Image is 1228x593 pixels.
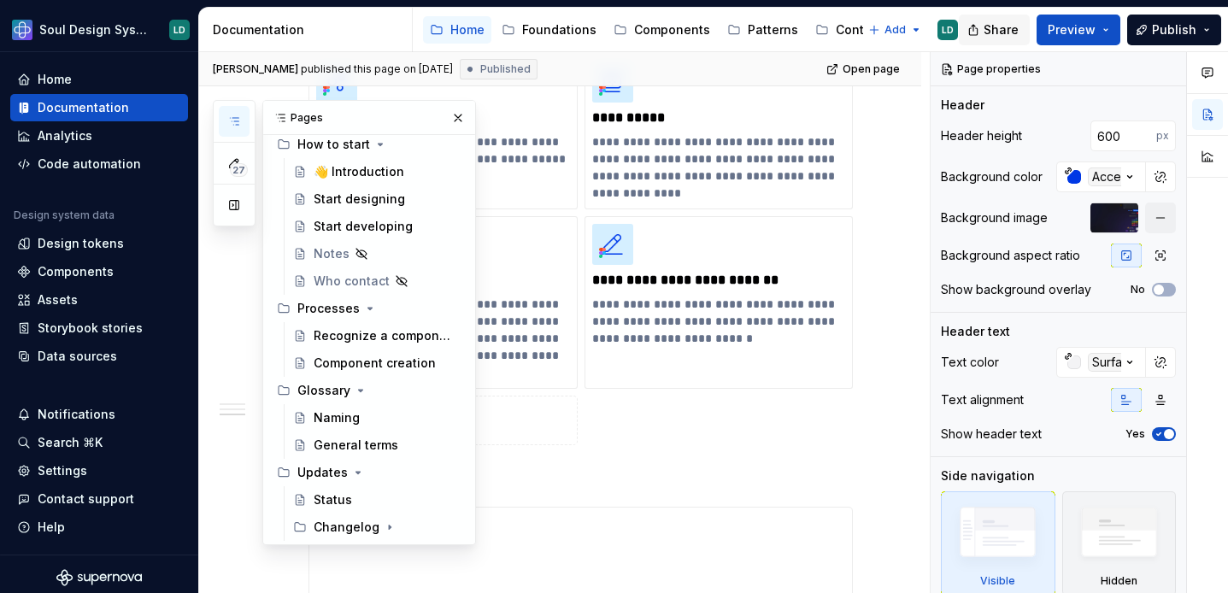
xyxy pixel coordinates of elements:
span: [PERSON_NAME] [213,62,298,76]
a: Naming [286,404,468,432]
a: Design tokens [10,230,188,257]
div: Page tree [270,103,468,541]
label: Yes [1125,427,1145,441]
button: Add [863,18,927,42]
div: Components [634,21,710,38]
a: Notes [286,240,468,267]
a: Content [808,16,890,44]
img: 1ea0bd9b-656a-4045-8d3b-f5d01442cdbd.png [12,20,32,40]
div: Side navigation [941,467,1035,484]
button: Share [959,15,1030,45]
a: Home [423,16,491,44]
button: Accent [1056,161,1146,192]
a: Code automation [10,150,188,178]
button: Preview [1037,15,1120,45]
p: px [1156,129,1169,143]
a: Foundations [495,16,603,44]
div: Header [941,97,984,114]
span: Preview [1048,21,1096,38]
button: Soul Design SystemLD [3,11,195,48]
a: Start developing [286,213,468,240]
div: Home [38,71,72,88]
div: Soul Design System [39,21,149,38]
div: How to start [270,131,468,158]
div: Notes [314,245,350,262]
a: Status [286,486,468,514]
button: Search ⌘K [10,429,188,456]
div: How to start [297,136,370,153]
div: Naming [314,409,360,426]
div: Surface accent [1088,353,1183,372]
a: Settings [10,457,188,484]
a: Assets [10,286,188,314]
div: Changelog [314,519,379,536]
button: Notifications [10,401,188,428]
button: Help [10,514,188,541]
div: Visible [980,574,1015,588]
span: Add [884,23,906,37]
div: Text color [941,354,999,371]
div: Content [836,21,884,38]
div: Accent [1088,167,1136,186]
div: LD [173,23,185,37]
a: Recognize a component [286,322,468,349]
div: Header text [941,323,1010,340]
div: Start designing [314,191,405,208]
div: Code automation [38,156,141,173]
div: Page tree [423,13,860,47]
div: Settings [38,462,87,479]
a: 👋 Introduction [286,158,468,185]
div: Updates [270,459,468,486]
div: 👋 Introduction [314,163,404,180]
svg: Supernova Logo [56,569,142,586]
a: Analytics [10,122,188,150]
a: Storybook stories [10,314,188,342]
div: Recognize a component [314,327,455,344]
label: No [1131,283,1145,296]
a: General terms [286,432,468,459]
button: Publish [1127,15,1221,45]
div: Hidden [1101,574,1137,588]
div: Analytics [38,127,92,144]
div: General terms [314,437,398,454]
div: Documentation [38,99,129,116]
div: Show header text [941,426,1042,443]
div: Patterns [748,21,798,38]
a: Start designing [286,185,468,213]
div: Show background overlay [941,281,1091,298]
div: Header height [941,127,1022,144]
button: Contact support [10,485,188,513]
div: Processes [297,300,360,317]
input: Auto [1090,120,1156,151]
div: Changelog [286,514,468,541]
div: Design system data [14,208,115,222]
span: Published [480,62,531,76]
a: Open page [821,57,908,81]
a: Home [10,66,188,93]
div: Pages [263,101,475,135]
span: Publish [1152,21,1196,38]
div: Background image [941,209,1048,226]
div: Notifications [38,406,115,423]
button: Surface accent [1056,347,1146,378]
span: Open page [843,62,900,76]
div: Help [38,519,65,536]
div: Assets [38,291,78,308]
div: Documentation [213,21,405,38]
div: Glossary [270,377,468,404]
div: published this page on [DATE] [301,62,453,76]
a: Data sources [10,343,188,370]
span: 27 [230,163,248,177]
div: Home [450,21,485,38]
a: Documentation [10,94,188,121]
div: Processes [270,295,468,322]
div: Glossary [297,382,350,399]
div: Background aspect ratio [941,247,1080,264]
div: Search ⌘K [38,434,103,451]
a: Components [607,16,717,44]
a: Patterns [720,16,805,44]
div: Contact support [38,490,134,508]
a: Components [10,258,188,285]
div: Start developing [314,218,413,235]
